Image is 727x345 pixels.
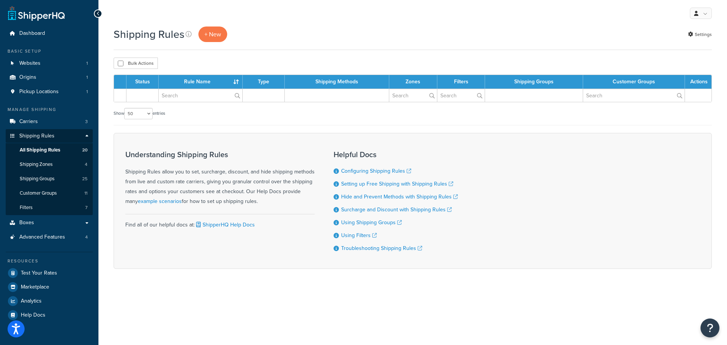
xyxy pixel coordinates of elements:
a: ShipperHQ Help Docs [195,221,255,229]
li: All Shipping Rules [6,143,93,157]
span: 1 [86,74,88,81]
a: Shipping Zones 4 [6,158,93,172]
a: Shipping Groups 25 [6,172,93,186]
li: Filters [6,201,93,215]
a: All Shipping Rules 20 [6,143,93,157]
a: Carriers 3 [6,115,93,129]
th: Filters [437,75,485,89]
span: 4 [85,234,88,240]
span: 25 [82,176,87,182]
a: Dashboard [6,27,93,41]
a: Advanced Features 4 [6,230,93,244]
div: Basic Setup [6,48,93,55]
select: Showentries [124,108,153,119]
th: Type [243,75,284,89]
span: Help Docs [21,312,45,318]
a: Websites 1 [6,56,93,70]
span: 20 [82,147,87,153]
span: Shipping Zones [20,161,53,168]
span: Shipping Groups [20,176,55,182]
span: Analytics [21,298,42,304]
li: Websites [6,56,93,70]
th: Customer Groups [583,75,685,89]
h3: Understanding Shipping Rules [125,150,315,159]
span: 3 [85,119,88,125]
span: Origins [19,74,36,81]
a: Boxes [6,216,93,230]
a: Using Filters [341,231,377,239]
th: Rule Name [159,75,243,89]
span: Test Your Rates [21,270,57,276]
input: Search [583,89,685,102]
span: 1 [86,89,88,95]
a: Hide and Prevent Methods with Shipping Rules [341,193,458,201]
a: Help Docs [6,308,93,322]
span: All Shipping Rules [20,147,60,153]
span: 1 [86,60,88,67]
a: Surcharge and Discount with Shipping Rules [341,206,452,214]
a: Marketplace [6,280,93,294]
th: Status [126,75,159,89]
input: Search [159,89,242,102]
li: Shipping Groups [6,172,93,186]
a: Analytics [6,294,93,308]
a: Settings [688,29,712,40]
a: Setting up Free Shipping with Shipping Rules [341,180,453,188]
li: Carriers [6,115,93,129]
li: Pickup Locations [6,85,93,99]
th: Shipping Groups [485,75,583,89]
a: Filters 7 [6,201,93,215]
th: Zones [389,75,437,89]
h1: Shipping Rules [114,27,184,42]
th: Shipping Methods [285,75,389,89]
th: Actions [685,75,711,89]
a: Configuring Shipping Rules [341,167,411,175]
div: Manage Shipping [6,106,93,113]
div: Find all of our helpful docs at: [125,214,315,230]
li: Customer Groups [6,186,93,200]
a: Customer Groups 11 [6,186,93,200]
span: Shipping Rules [19,133,55,139]
li: Shipping Zones [6,158,93,172]
h3: Helpful Docs [334,150,458,159]
span: Dashboard [19,30,45,37]
button: Bulk Actions [114,58,158,69]
button: Open Resource Center [700,318,719,337]
span: Pickup Locations [19,89,59,95]
a: Pickup Locations 1 [6,85,93,99]
a: Using Shipping Groups [341,219,402,226]
input: Search [437,89,485,102]
input: Search [389,89,437,102]
li: Origins [6,70,93,84]
span: 11 [84,190,87,197]
a: Troubleshooting Shipping Rules [341,244,422,252]
li: Advanced Features [6,230,93,244]
div: Shipping Rules allow you to set, surcharge, discount, and hide shipping methods from live and cus... [125,150,315,206]
a: example scenarios [138,197,182,205]
span: Customer Groups [20,190,57,197]
span: Advanced Features [19,234,65,240]
span: 7 [85,205,87,211]
div: Resources [6,258,93,264]
span: Boxes [19,220,34,226]
span: Carriers [19,119,38,125]
span: Marketplace [21,284,49,290]
a: ShipperHQ Home [8,6,65,21]
a: Origins 1 [6,70,93,84]
span: Filters [20,205,33,211]
span: 4 [85,161,87,168]
a: Shipping Rules [6,129,93,143]
label: Show entries [114,108,165,119]
li: Shipping Rules [6,129,93,215]
span: Websites [19,60,41,67]
a: Test Your Rates [6,266,93,280]
p: + New [198,27,227,42]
